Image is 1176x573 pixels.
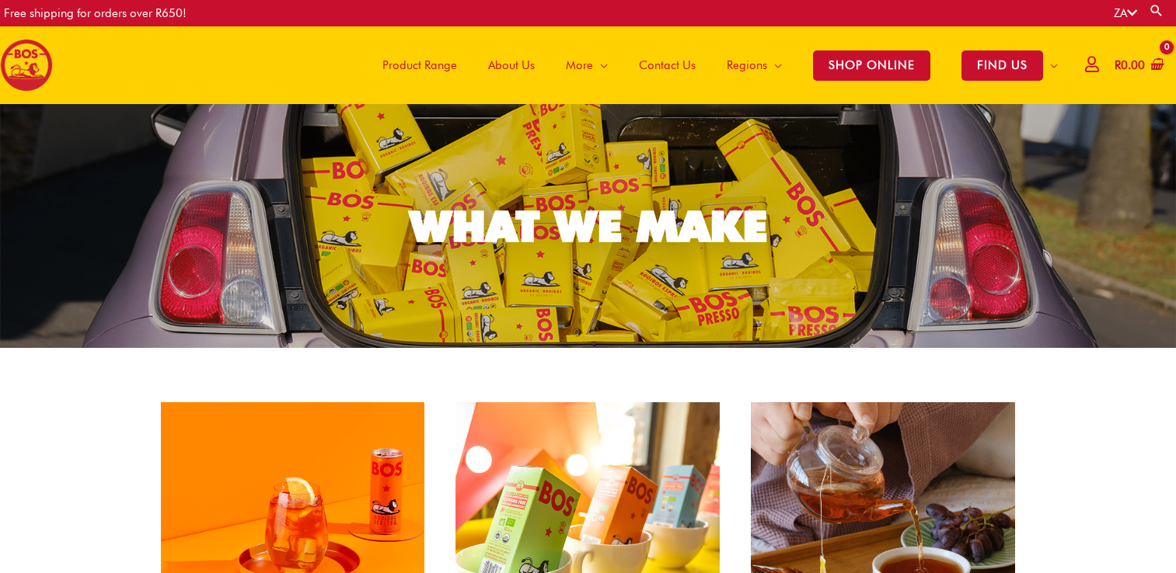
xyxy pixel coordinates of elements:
a: SHOP ONLINE [797,26,946,104]
span: More [566,42,593,89]
span: Contact Us [639,42,696,89]
a: Contact Us [623,26,711,104]
a: About Us [473,26,550,104]
div: WHAT WE MAKE [410,205,767,248]
a: ZA [1114,6,1137,20]
span: Product Range [382,42,457,89]
a: Search button [1149,3,1164,18]
a: Product Range [367,26,473,104]
a: More [550,26,623,104]
span: FIND US [961,50,1043,81]
a: View Shopping Cart, empty [1111,48,1164,83]
bdi: 0.00 [1115,58,1145,72]
span: About Us [488,42,535,89]
span: Regions [727,42,767,89]
span: SHOP ONLINE [813,50,930,81]
span: R [1115,58,1121,72]
nav: Site Navigation [355,26,1073,104]
a: Regions [711,26,797,104]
